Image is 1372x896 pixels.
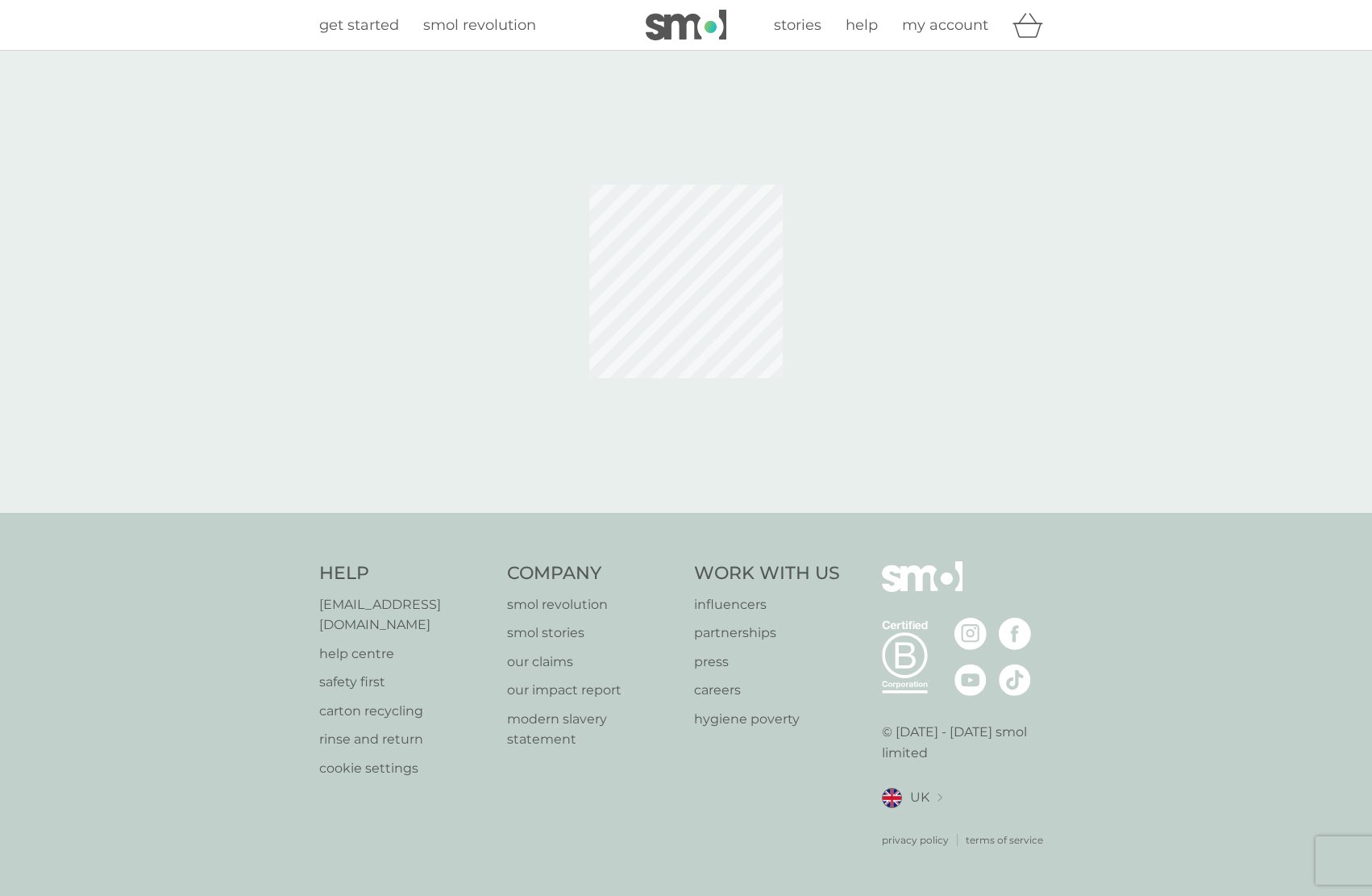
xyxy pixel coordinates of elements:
[507,561,679,586] h4: Company
[846,14,878,37] a: help
[882,561,962,616] img: smol
[966,832,1043,848] a: terms of service
[319,644,491,665] a: help centre
[694,623,840,644] a: partnerships
[319,561,491,586] h4: Help
[1012,9,1053,41] div: basket
[694,594,840,615] a: influencers
[846,16,878,34] span: help
[319,14,399,37] a: get started
[694,680,840,701] a: careers
[319,701,491,722] a: carton recycling
[902,14,988,37] a: my account
[954,618,987,650] img: visit the smol Instagram page
[694,561,840,586] h4: Work With Us
[319,16,399,34] span: get started
[774,16,821,34] span: stories
[694,709,840,730] a: hygiene poverty
[507,594,679,615] a: smol revolution
[999,618,1031,650] img: visit the smol Facebook page
[507,680,679,701] a: our impact report
[319,729,491,750] a: rinse and return
[954,664,987,696] img: visit the smol Youtube page
[507,652,679,673] a: our claims
[319,672,491,693] a: safety first
[423,16,536,34] span: smol revolution
[774,14,821,37] a: stories
[882,722,1054,763] p: © [DATE] - [DATE] smol limited
[910,787,929,808] span: UK
[507,709,679,750] a: modern slavery statement
[319,594,491,636] a: [EMAIL_ADDRESS][DOMAIN_NAME]
[423,14,536,37] a: smol revolution
[999,664,1031,696] img: visit the smol Tiktok page
[646,10,726,40] img: smol
[902,16,988,34] span: my account
[882,832,949,848] a: privacy policy
[507,623,679,644] a: smol stories
[938,794,942,802] img: select a new location
[319,758,491,779] a: cookie settings
[882,788,902,808] img: UK flag
[694,652,840,673] a: press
